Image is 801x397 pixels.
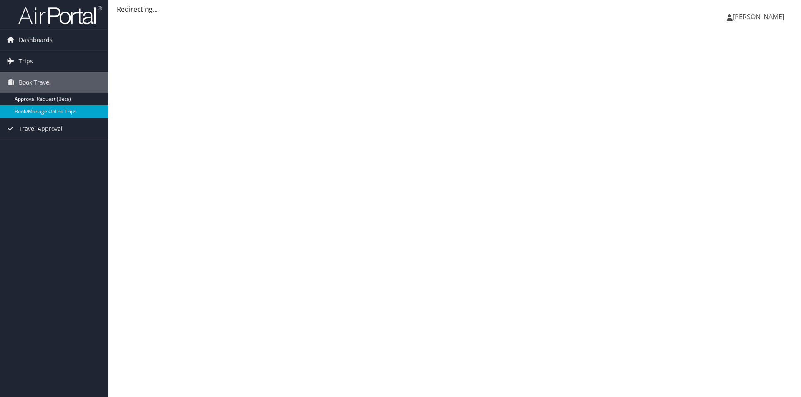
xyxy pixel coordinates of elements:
[117,4,793,14] div: Redirecting...
[19,30,53,50] span: Dashboards
[19,51,33,72] span: Trips
[19,72,51,93] span: Book Travel
[19,118,63,139] span: Travel Approval
[727,4,793,29] a: [PERSON_NAME]
[18,5,102,25] img: airportal-logo.png
[733,12,784,21] span: [PERSON_NAME]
